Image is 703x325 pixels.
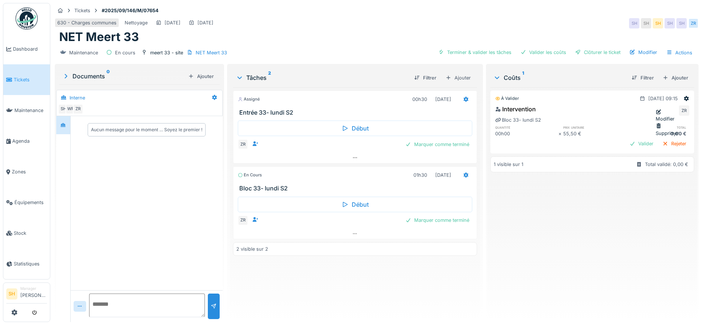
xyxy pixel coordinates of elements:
div: [DATE] [435,172,451,179]
span: Tickets [14,76,47,83]
div: À valider [495,95,519,102]
strong: #2025/09/146/M/07654 [99,7,162,14]
div: Terminer & valider les tâches [435,47,514,57]
div: [DATE] [197,19,213,26]
div: Intervention [495,105,536,114]
div: Aucun message pour le moment … Soyez le premier ! [91,126,202,133]
div: ZR [73,104,83,114]
div: Début [238,121,472,136]
h6: quantité [495,125,558,130]
div: Assigné [238,96,260,102]
div: 1 visible sur 1 [494,161,523,168]
div: 01h30 [413,172,427,179]
sup: 2 [268,73,271,82]
div: En cours [115,49,135,56]
h6: total [626,125,689,130]
sup: 0 [107,72,110,81]
div: Filtrer [629,73,657,83]
div: En cours [238,172,262,178]
div: Total validé: 0,00 € [645,161,688,168]
div: SH [629,18,639,28]
div: Maintenance [69,49,98,56]
div: [DATE] [435,96,451,103]
div: Interne [70,94,85,101]
li: SH [6,288,17,299]
div: SH [58,104,68,114]
span: Équipements [14,199,47,206]
span: Maintenance [14,107,47,114]
sup: 1 [522,73,524,82]
span: Dashboard [13,45,47,53]
div: [DATE] [165,19,180,26]
h6: prix unitaire [563,125,626,130]
div: SH [665,18,675,28]
div: Documents [62,72,185,81]
div: 00h30 [412,96,427,103]
div: [DATE] 09:15 [648,95,678,102]
div: Actions [663,47,696,58]
div: Coûts [493,73,626,82]
div: Début [238,197,472,212]
div: Valider les coûts [517,47,569,57]
div: Marquer comme terminé [402,139,472,149]
h1: NET Meert 33 [59,30,139,44]
div: 55,50 € [563,130,626,137]
span: Agenda [12,138,47,145]
h3: Bloc 33- lundi S2 [239,185,474,192]
div: Bloc 33- lundi S2 [495,116,541,123]
div: Modifier [626,47,660,57]
div: Manager [20,286,47,291]
div: WR [65,104,76,114]
div: Clôturer le ticket [572,47,623,57]
span: Zones [12,168,47,175]
div: Supprimer [656,123,679,137]
div: ZR [688,18,699,28]
div: SH [653,18,663,28]
div: Rejeter [659,139,689,149]
div: meert 33 - site [150,49,183,56]
div: Ajouter [185,71,217,81]
div: SH [676,18,687,28]
div: Ajouter [660,73,691,83]
div: Modifier [656,108,679,122]
div: Tickets [74,7,90,14]
img: Badge_color-CXgf-gQk.svg [16,7,38,30]
div: × [558,130,563,137]
div: ZR [679,105,689,116]
div: SH [641,18,651,28]
div: Marquer comme terminé [402,215,472,225]
div: 630 - Charges communes [57,19,116,26]
div: 00h00 [495,130,558,137]
div: Valider [626,139,656,149]
div: ZR [238,139,248,149]
span: Statistiques [14,260,47,267]
div: 2 visible sur 2 [236,246,268,253]
div: Nettoyage [125,19,148,26]
div: Ajouter [442,72,474,83]
div: 0,00 € [626,130,689,137]
div: Tâches [236,73,408,82]
h3: Entrée 33- lundi S2 [239,109,474,116]
div: NET Meert 33 [196,49,227,56]
li: [PERSON_NAME] [20,286,47,302]
div: Filtrer [411,73,439,83]
span: Stock [14,230,47,237]
div: ZR [238,215,248,226]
